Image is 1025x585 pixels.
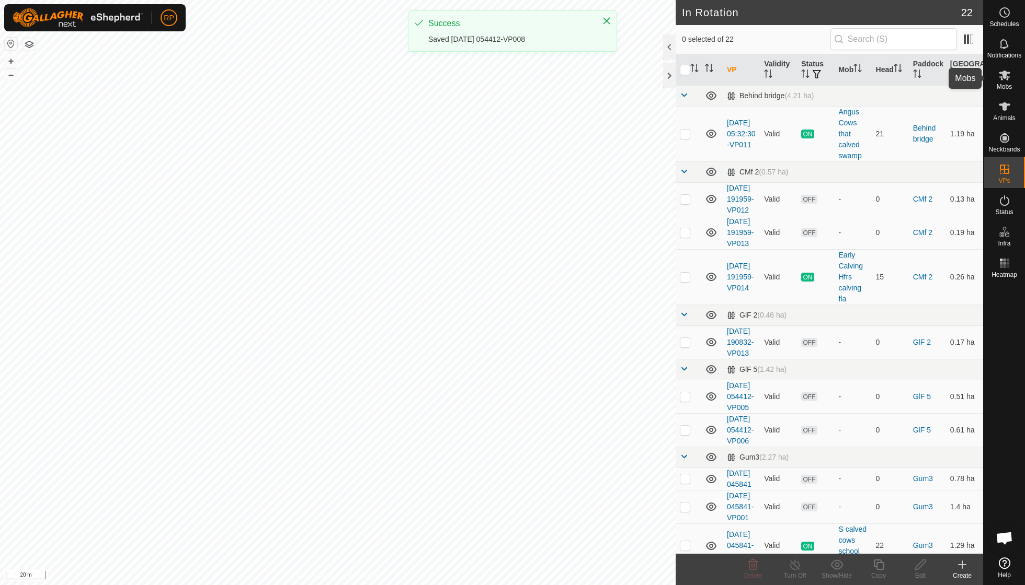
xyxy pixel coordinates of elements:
td: 0 [872,216,909,249]
div: Saved [DATE] 054412-VP008 [428,34,591,45]
a: Gum3 [913,541,933,549]
th: Head [872,54,909,86]
span: Neckbands [988,146,1020,153]
div: Copy [858,571,899,580]
a: [DATE] 045841-VP002 [727,530,754,560]
td: Valid [760,182,797,216]
div: Show/Hide [816,571,858,580]
a: Gum3 [913,502,933,511]
a: Behind bridge [913,124,936,143]
p-sorticon: Activate to sort [894,65,902,74]
span: OFF [801,502,817,511]
a: CMf 2 [913,195,932,203]
td: 0 [872,490,909,523]
td: 0.13 ha [946,182,983,216]
span: Notifications [987,52,1021,58]
a: [DATE] 191959-VP013 [727,217,754,248]
p-sorticon: Activate to sort [966,71,975,79]
input: Search (S) [830,28,957,50]
span: OFF [801,228,817,237]
button: Close [599,14,614,28]
th: Status [797,54,834,86]
div: Angus Cows that calved swamp [838,107,867,161]
span: Schedules [989,21,1019,27]
a: GlF 5 [913,426,931,434]
a: [DATE] 190832-VP013 [727,327,754,357]
button: Reset Map [5,38,17,50]
span: (0.46 ha) [757,311,787,319]
td: 0 [872,467,909,490]
p-sorticon: Activate to sort [764,71,772,79]
div: - [838,227,867,238]
span: (4.21 ha) [784,91,814,100]
span: VPs [998,178,1010,184]
div: GlF 5 [727,365,787,374]
a: [DATE] 05:32:30-VP011 [727,119,756,149]
span: (2.27 ha) [759,453,789,461]
span: (1.42 ha) [757,365,787,373]
th: [GEOGRAPHIC_DATA] Area [946,54,983,86]
div: Behind bridge [727,91,814,100]
td: 15 [872,249,909,305]
a: Privacy Policy [297,571,336,581]
span: Help [998,572,1011,578]
a: Contact Us [348,571,379,581]
th: Paddock [909,54,946,86]
a: [DATE] 045841-VP001 [727,492,754,522]
td: Valid [760,490,797,523]
td: 1.29 ha [946,523,983,568]
button: + [5,55,17,67]
a: [DATE] 045841 [727,469,751,488]
div: Edit [899,571,941,580]
td: 0 [872,182,909,216]
p-sorticon: Activate to sort [913,71,921,79]
td: 21 [872,106,909,161]
td: 0.26 ha [946,249,983,305]
div: - [838,425,867,436]
div: - [838,337,867,348]
button: Map Layers [23,38,36,51]
td: 1.4 ha [946,490,983,523]
a: [DATE] 191959-VP014 [727,262,754,292]
div: Open chat [989,522,1020,554]
span: 0 selected of 22 [682,34,830,45]
div: - [838,473,867,484]
td: 0 [872,413,909,447]
a: GlF 5 [913,392,931,401]
p-sorticon: Activate to sort [801,71,810,79]
td: Valid [760,106,797,161]
span: ON [801,130,814,138]
div: GlF 2 [727,311,787,320]
td: Valid [760,325,797,359]
th: VP [723,54,760,86]
span: Mobs [997,84,1012,90]
span: OFF [801,392,817,401]
a: GlF 2 [913,338,931,346]
span: Status [995,209,1013,215]
a: [DATE] 054412-VP005 [727,381,754,412]
span: Infra [998,240,1010,247]
td: 1.19 ha [946,106,983,161]
td: 0.17 ha [946,325,983,359]
span: OFF [801,426,817,435]
td: 0.51 ha [946,380,983,413]
span: ON [801,542,814,551]
p-sorticon: Activate to sort [705,65,713,74]
div: Success [428,17,591,30]
th: Mob [834,54,871,86]
div: - [838,194,867,205]
td: 0.78 ha [946,467,983,490]
p-sorticon: Activate to sort [690,65,699,74]
th: Validity [760,54,797,86]
td: Valid [760,523,797,568]
td: 0 [872,325,909,359]
td: 0.61 ha [946,413,983,447]
span: OFF [801,338,817,347]
div: Turn Off [774,571,816,580]
a: CMf 2 [913,228,932,237]
div: Gum3 [727,453,789,462]
span: (0.57 ha) [759,168,788,176]
button: – [5,68,17,81]
a: Gum3 [913,474,933,483]
div: Create [941,571,983,580]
